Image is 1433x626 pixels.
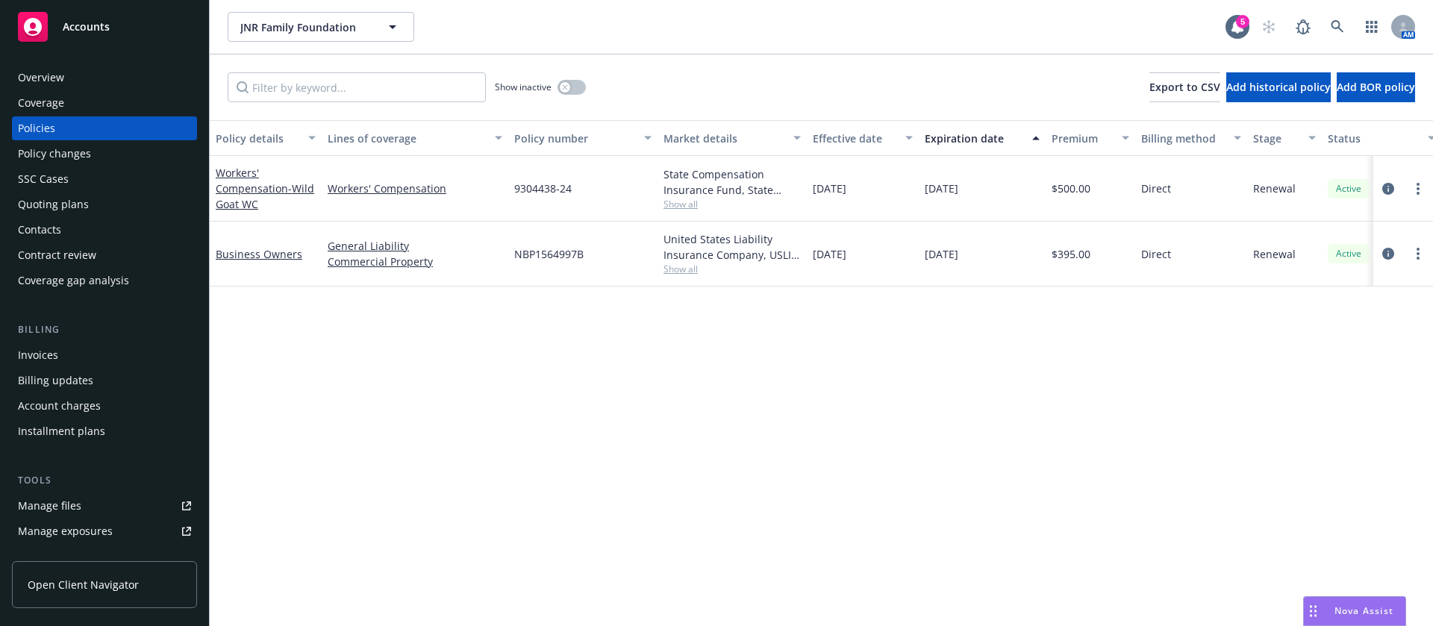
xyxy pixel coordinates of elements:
[495,81,552,93] span: Show inactive
[1304,597,1323,625] div: Drag to move
[12,369,197,392] a: Billing updates
[813,131,896,146] div: Effective date
[1334,604,1393,617] span: Nova Assist
[12,218,197,242] a: Contacts
[28,577,139,592] span: Open Client Navigator
[514,181,572,196] span: 9304438-24
[1379,245,1397,263] a: circleInformation
[18,218,61,242] div: Contacts
[1253,131,1299,146] div: Stage
[12,6,197,48] a: Accounts
[216,166,314,211] a: Workers' Compensation
[664,198,801,210] span: Show all
[12,519,197,543] a: Manage exposures
[18,243,96,267] div: Contract review
[12,243,197,267] a: Contract review
[12,322,197,337] div: Billing
[228,12,414,42] button: JNR Family Foundation
[1253,246,1296,262] span: Renewal
[1247,120,1322,156] button: Stage
[18,545,116,569] div: Manage certificates
[18,91,64,115] div: Coverage
[1254,12,1284,42] a: Start snowing
[1323,12,1352,42] a: Search
[12,343,197,367] a: Invoices
[514,131,635,146] div: Policy number
[18,142,91,166] div: Policy changes
[63,21,110,33] span: Accounts
[210,120,322,156] button: Policy details
[1334,182,1364,195] span: Active
[12,419,197,443] a: Installment plans
[807,120,919,156] button: Effective date
[508,120,658,156] button: Policy number
[664,166,801,198] div: State Compensation Insurance Fund, State Compensation Insurance Fund (SCIF)
[1052,246,1090,262] span: $395.00
[328,131,486,146] div: Lines of coverage
[12,193,197,216] a: Quoting plans
[664,131,784,146] div: Market details
[1303,596,1406,626] button: Nova Assist
[12,394,197,418] a: Account charges
[18,343,58,367] div: Invoices
[12,116,197,140] a: Policies
[18,167,69,191] div: SSC Cases
[1141,181,1171,196] span: Direct
[216,131,299,146] div: Policy details
[1046,120,1135,156] button: Premium
[18,419,105,443] div: Installment plans
[1337,80,1415,94] span: Add BOR policy
[813,181,846,196] span: [DATE]
[1052,181,1090,196] span: $500.00
[12,142,197,166] a: Policy changes
[1052,131,1113,146] div: Premium
[919,120,1046,156] button: Expiration date
[925,181,958,196] span: [DATE]
[18,494,81,518] div: Manage files
[1357,12,1387,42] a: Switch app
[12,66,197,90] a: Overview
[925,131,1023,146] div: Expiration date
[1337,72,1415,102] button: Add BOR policy
[1328,131,1419,146] div: Status
[12,473,197,488] div: Tools
[12,545,197,569] a: Manage certificates
[12,494,197,518] a: Manage files
[1236,15,1249,28] div: 5
[1149,80,1220,94] span: Export to CSV
[322,120,508,156] button: Lines of coverage
[658,120,807,156] button: Market details
[664,263,801,275] span: Show all
[813,246,846,262] span: [DATE]
[1409,180,1427,198] a: more
[12,269,197,292] a: Coverage gap analysis
[12,91,197,115] a: Coverage
[1226,72,1331,102] button: Add historical policy
[18,66,64,90] div: Overview
[18,394,101,418] div: Account charges
[328,254,502,269] a: Commercial Property
[18,519,113,543] div: Manage exposures
[664,231,801,263] div: United States Liability Insurance Company, USLI, CRC Group
[1141,131,1225,146] div: Billing method
[18,193,89,216] div: Quoting plans
[328,238,502,254] a: General Liability
[18,369,93,392] div: Billing updates
[12,167,197,191] a: SSC Cases
[216,247,302,261] a: Business Owners
[1135,120,1247,156] button: Billing method
[1149,72,1220,102] button: Export to CSV
[18,269,129,292] div: Coverage gap analysis
[240,19,369,35] span: JNR Family Foundation
[1226,80,1331,94] span: Add historical policy
[1141,246,1171,262] span: Direct
[514,246,584,262] span: NBP1564997B
[328,181,502,196] a: Workers' Compensation
[1288,12,1318,42] a: Report a Bug
[925,246,958,262] span: [DATE]
[1409,245,1427,263] a: more
[1379,180,1397,198] a: circleInformation
[1334,247,1364,260] span: Active
[228,72,486,102] input: Filter by keyword...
